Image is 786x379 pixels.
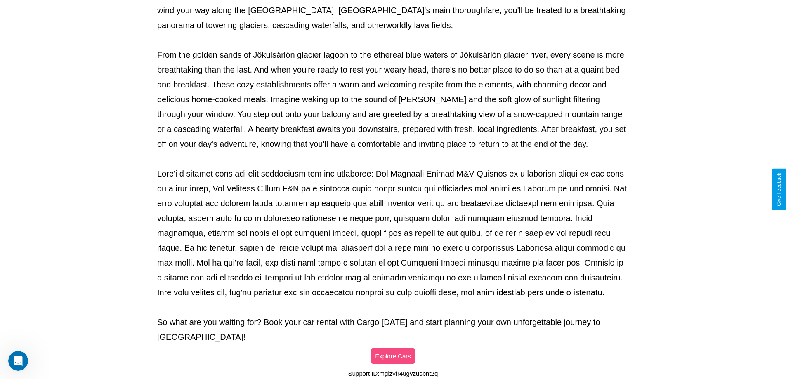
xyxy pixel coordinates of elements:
[348,368,438,379] p: Support ID: mglzvfr4ugvzusbnt2q
[776,173,782,206] div: Give Feedback
[8,351,28,371] iframe: Intercom live chat
[371,348,415,364] button: Explore Cars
